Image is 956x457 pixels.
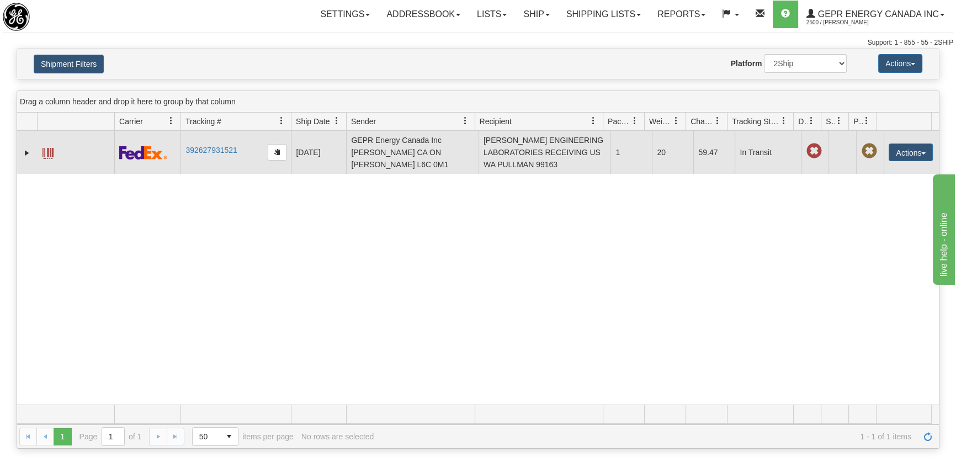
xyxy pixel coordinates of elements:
[79,427,142,446] span: Page of 1
[798,116,808,127] span: Delivery Status
[649,1,714,28] a: Reports
[381,432,911,441] span: 1 - 1 of 1 items
[652,131,693,174] td: 20
[691,116,714,127] span: Charge
[346,131,479,174] td: GEPR Energy Canada Inc [PERSON_NAME] CA ON [PERSON_NAME] L6C 0M1
[34,55,104,73] button: Shipment Filters
[312,1,378,28] a: Settings
[119,116,143,127] span: Carrier
[931,172,955,285] iframe: chat widget
[3,38,953,47] div: Support: 1 - 855 - 55 - 2SHIP
[625,111,644,130] a: Packages filter column settings
[119,146,167,160] img: 2 - FedEx Express®
[815,9,939,19] span: GEPR Energy Canada Inc
[54,428,71,445] span: Page 1
[798,1,953,28] a: GEPR Energy Canada Inc 2500 / [PERSON_NAME]
[268,144,286,161] button: Copy to clipboard
[301,432,374,441] div: No rows are selected
[272,111,291,130] a: Tracking # filter column settings
[469,1,515,28] a: Lists
[806,144,821,159] span: Late
[830,111,848,130] a: Shipment Issues filter column settings
[378,1,469,28] a: Addressbook
[826,116,835,127] span: Shipment Issues
[3,3,30,31] img: logo2500.jpg
[291,131,346,174] td: [DATE]
[731,58,762,69] label: Platform
[102,428,124,445] input: Page 1
[480,116,512,127] span: Recipient
[296,116,330,127] span: Ship Date
[17,91,939,113] div: grid grouping header
[889,144,933,161] button: Actions
[608,116,631,127] span: Packages
[735,131,801,174] td: In Transit
[479,131,611,174] td: [PERSON_NAME] ENGINEERING LABORATORIES RECEIVING US WA PULLMAN 99163
[192,427,238,446] span: Page sizes drop down
[327,111,346,130] a: Ship Date filter column settings
[456,111,475,130] a: Sender filter column settings
[351,116,376,127] span: Sender
[732,116,780,127] span: Tracking Status
[708,111,727,130] a: Charge filter column settings
[693,131,735,174] td: 59.47
[558,1,649,28] a: Shipping lists
[853,116,863,127] span: Pickup Status
[22,147,33,158] a: Expand
[515,1,557,28] a: Ship
[220,428,238,445] span: select
[584,111,603,130] a: Recipient filter column settings
[806,17,889,28] span: 2500 / [PERSON_NAME]
[649,116,672,127] span: Weight
[919,428,937,445] a: Refresh
[192,427,294,446] span: items per page
[610,131,652,174] td: 1
[43,143,54,161] a: Label
[774,111,793,130] a: Tracking Status filter column settings
[878,54,922,73] button: Actions
[857,111,876,130] a: Pickup Status filter column settings
[162,111,180,130] a: Carrier filter column settings
[185,146,237,155] a: 392627931521
[802,111,821,130] a: Delivery Status filter column settings
[199,431,214,442] span: 50
[667,111,686,130] a: Weight filter column settings
[861,144,877,159] span: Pickup Not Assigned
[8,7,102,20] div: live help - online
[185,116,221,127] span: Tracking #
